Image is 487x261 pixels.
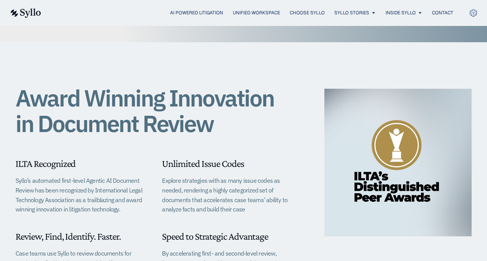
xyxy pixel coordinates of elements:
[324,89,472,236] img: ILTA Distinguished Peer Awards
[385,9,416,16] a: Inside Syllo
[170,9,223,16] a: AI Powered Litigation
[57,9,453,17] div: Menu Toggle
[9,9,41,18] img: syllo
[15,176,143,214] p: Syllo’s automated first-level Agentic AI Document Review has been recognized by International Leg...
[334,9,369,16] a: Syllo Stories
[162,231,268,242] span: Speed to Strategic Advantage
[233,9,280,16] a: Unified Workspace
[15,231,121,242] span: Review, Find, Identify. Faster.
[15,158,76,169] span: ILTA Recognized
[290,9,325,16] a: Choose Syllo
[162,176,289,214] p: Explore strategies with as many issue codes as needed, rendering a highly categorized set of docu...
[57,9,453,17] nav: Menu
[15,85,289,136] h1: Award Winning Innovation in Document Review
[162,158,244,169] span: Unlimited Issue Codes
[432,9,453,16] a: Contact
